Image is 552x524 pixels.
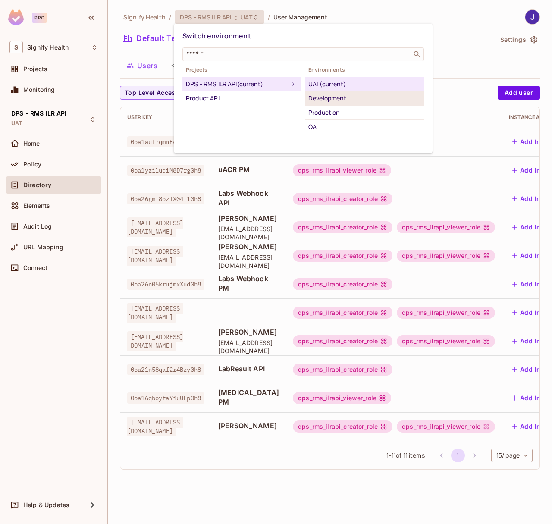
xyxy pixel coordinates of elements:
span: Environments [305,66,424,73]
span: Projects [182,66,301,73]
div: Production [308,107,420,118]
div: UAT (current) [308,79,420,89]
div: Product API [186,93,298,104]
div: DPS - RMS ILR API (current) [186,79,288,89]
span: Switch environment [182,31,251,41]
div: Development [308,93,420,104]
div: QA [308,122,420,132]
